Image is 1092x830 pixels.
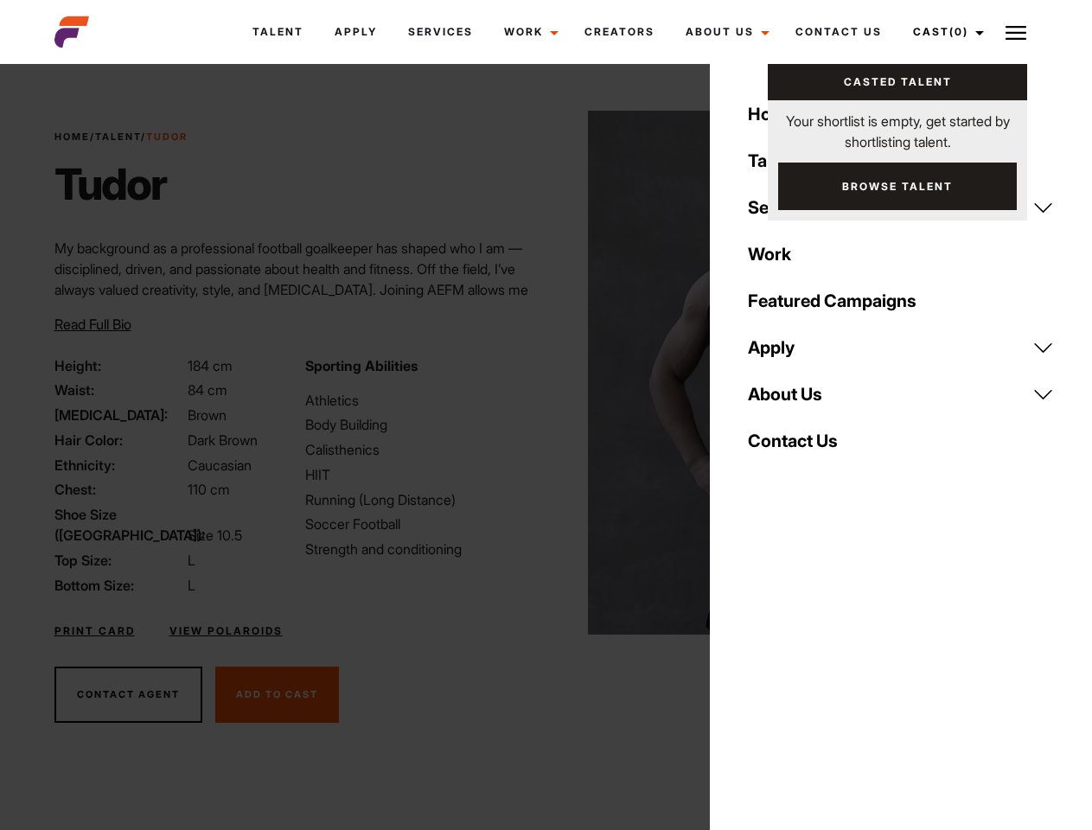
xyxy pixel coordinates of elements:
span: (0) [949,25,968,38]
a: Apply [738,324,1064,371]
span: 110 cm [188,481,230,498]
img: Burger icon [1006,22,1026,43]
a: View Polaroids [169,623,283,639]
span: Shoe Size ([GEOGRAPHIC_DATA]): [54,504,184,546]
button: Add To Cast [215,667,339,724]
img: cropped-aefm-brand-fav-22-square.png [54,15,89,49]
li: Body Building [305,414,535,435]
li: Strength and conditioning [305,539,535,559]
span: Height: [54,355,184,376]
a: Services [393,9,489,55]
strong: Tudor [146,131,188,143]
span: Dark Brown [188,431,258,449]
li: Calisthenics [305,439,535,460]
a: Browse Talent [778,163,1017,210]
button: Read Full Bio [54,314,131,335]
a: Services [738,184,1064,231]
span: / / [54,130,188,144]
h1: Tudor [54,158,188,210]
a: Contact Us [780,9,897,55]
span: Caucasian [188,456,252,474]
a: Featured Campaigns [738,278,1064,324]
a: Home [54,131,90,143]
a: Work [489,9,569,55]
a: Casted Talent [768,64,1027,100]
a: Print Card [54,623,135,639]
p: Your shortlist is empty, get started by shortlisting talent. [768,100,1027,152]
span: L [188,552,195,569]
span: [MEDICAL_DATA]: [54,405,184,425]
strong: Sporting Abilities [305,357,418,374]
a: Work [738,231,1064,278]
p: My background as a professional football goalkeeper has shaped who I am — disciplined, driven, an... [54,238,536,342]
li: HIIT [305,464,535,485]
span: 184 cm [188,357,233,374]
li: Athletics [305,390,535,411]
li: Running (Long Distance) [305,489,535,510]
span: Top Size: [54,550,184,571]
a: Home [738,91,1064,137]
a: Cast(0) [897,9,994,55]
a: Creators [569,9,670,55]
a: About Us [738,371,1064,418]
span: Waist: [54,380,184,400]
span: Read Full Bio [54,316,131,333]
span: Chest: [54,479,184,500]
span: 84 cm [188,381,227,399]
span: Size 10.5 [188,527,242,544]
span: Add To Cast [236,688,318,700]
a: Talent [95,131,141,143]
span: Hair Color: [54,430,184,450]
span: Brown [188,406,227,424]
li: Soccer Football [305,514,535,534]
span: L [188,577,195,594]
span: Ethnicity: [54,455,184,476]
a: About Us [670,9,780,55]
a: Contact Us [738,418,1064,464]
button: Contact Agent [54,667,202,724]
a: Talent [738,137,1064,184]
a: Talent [237,9,319,55]
a: Apply [319,9,393,55]
span: Bottom Size: [54,575,184,596]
